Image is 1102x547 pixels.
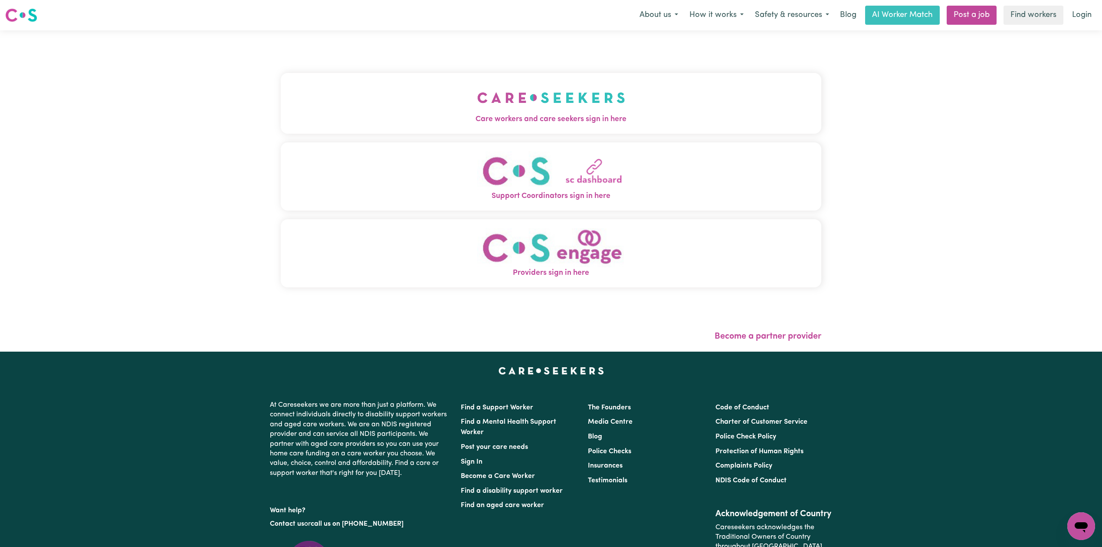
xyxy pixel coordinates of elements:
a: AI Worker Match [865,6,940,25]
span: Providers sign in here [281,267,821,279]
a: Police Checks [588,448,631,455]
button: About us [634,6,684,24]
a: Post your care needs [461,444,528,451]
a: Sign In [461,458,482,465]
a: Find a Mental Health Support Worker [461,418,556,436]
a: Careseekers logo [5,5,37,25]
a: Find workers [1004,6,1063,25]
a: Charter of Customer Service [715,418,807,425]
button: Providers sign in here [281,219,821,287]
button: Safety & resources [749,6,835,24]
a: Complaints Policy [715,462,772,469]
a: call us on [PHONE_NUMBER] [311,521,403,527]
a: Contact us [270,521,304,527]
button: Care workers and care seekers sign in here [281,73,821,134]
a: Careseekers home page [499,367,604,374]
a: Find a disability support worker [461,488,563,494]
span: Support Coordinators sign in here [281,191,821,202]
a: Become a partner provider [715,332,821,341]
a: Blog [835,6,862,25]
a: Find a Support Worker [461,404,533,411]
a: Police Check Policy [715,433,776,440]
a: Blog [588,433,602,440]
button: How it works [684,6,749,24]
a: Testimonials [588,477,627,484]
a: Become a Care Worker [461,473,535,480]
iframe: Button to launch messaging window [1067,512,1095,540]
a: Login [1067,6,1097,25]
h2: Acknowledgement of Country [715,509,832,519]
span: Care workers and care seekers sign in here [281,114,821,125]
a: NDIS Code of Conduct [715,477,787,484]
a: Media Centre [588,418,633,425]
a: The Founders [588,404,631,411]
p: At Careseekers we are more than just a platform. We connect individuals directly to disability su... [270,397,450,481]
img: Careseekers logo [5,7,37,23]
a: Insurances [588,462,623,469]
a: Protection of Human Rights [715,448,804,455]
p: Want help? [270,502,450,515]
a: Find an aged care worker [461,502,544,509]
a: Code of Conduct [715,404,769,411]
button: Support Coordinators sign in here [281,142,821,211]
p: or [270,516,450,532]
a: Post a job [947,6,997,25]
